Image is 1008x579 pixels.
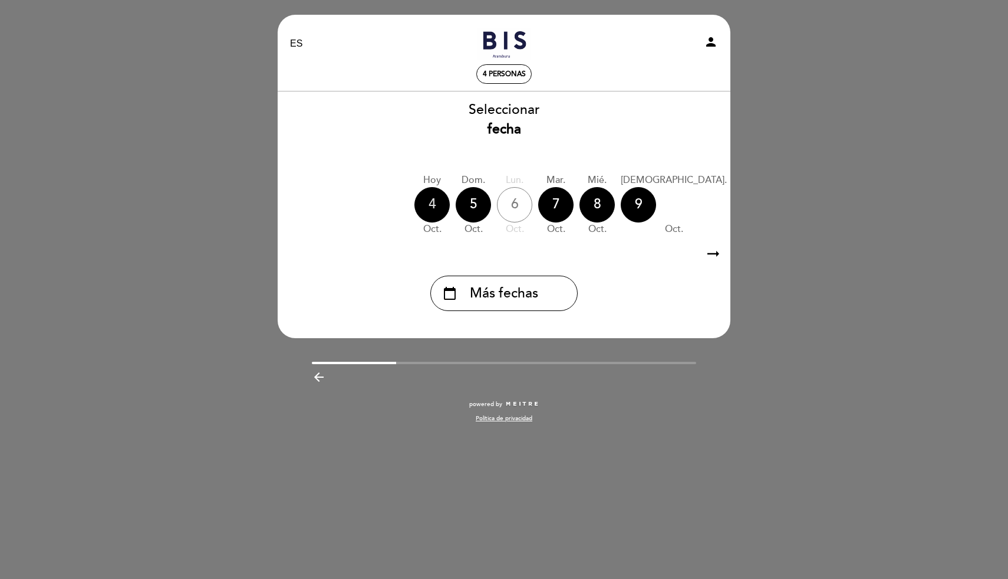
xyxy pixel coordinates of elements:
div: mar. [538,174,574,187]
div: 6 [497,187,532,223]
span: powered by [469,400,502,408]
div: oct. [579,223,615,236]
div: oct. [497,223,532,236]
div: 9 [621,187,656,223]
div: 8 [579,187,615,223]
div: 5 [456,187,491,223]
div: mié. [579,174,615,187]
a: Política de privacidad [476,414,532,423]
div: oct. [414,223,450,236]
button: person [704,35,718,53]
i: arrow_right_alt [704,241,722,267]
div: 4 [414,187,450,223]
span: Más fechas [470,284,538,303]
i: person [704,35,718,49]
i: arrow_backward [312,370,326,384]
img: MEITRE [505,401,539,407]
b: fecha [487,121,521,138]
div: Hoy [414,174,450,187]
div: dom. [456,174,491,187]
a: powered by [469,400,539,408]
div: oct. [538,223,574,236]
div: lun. [497,174,532,187]
span: 4 personas [483,70,526,78]
div: [DEMOGRAPHIC_DATA]. [621,174,727,187]
div: Seleccionar [277,100,731,139]
div: 7 [538,187,574,223]
div: oct. [456,223,491,236]
div: oct. [621,223,727,236]
a: Bis Bistro [430,28,578,60]
i: calendar_today [443,283,457,303]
